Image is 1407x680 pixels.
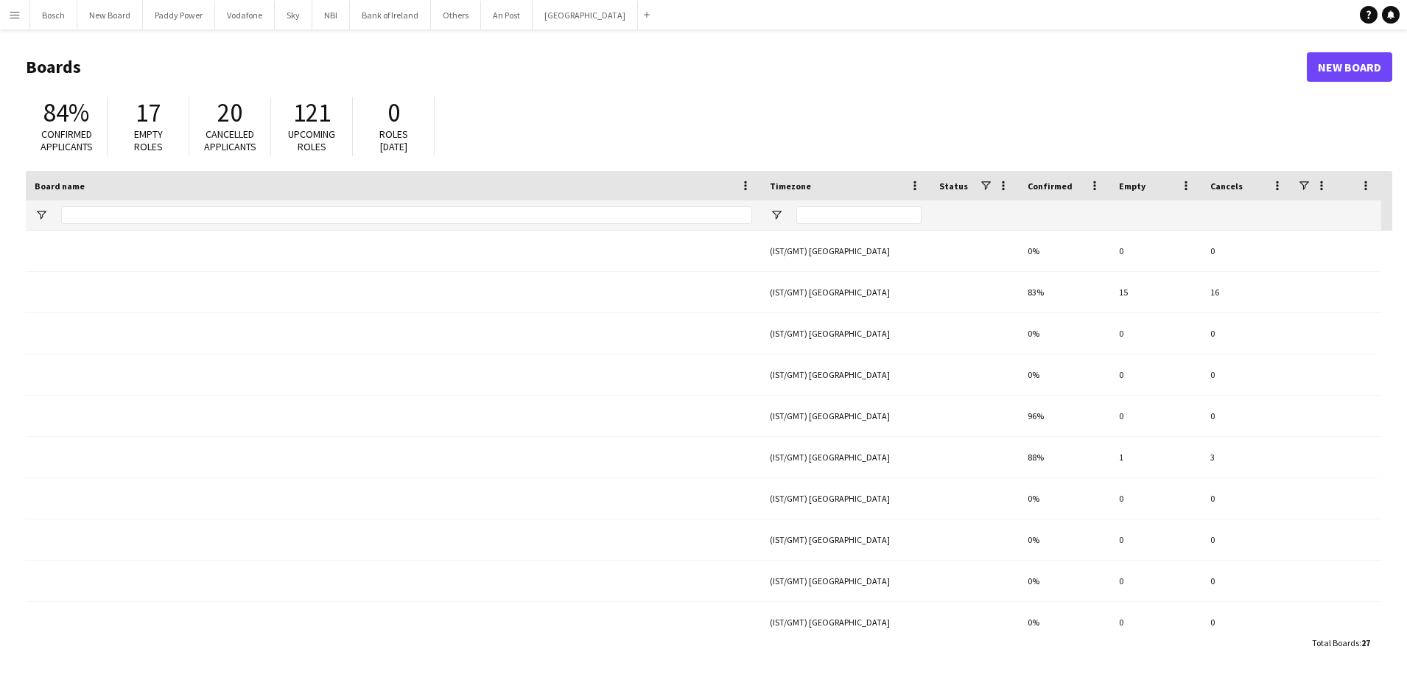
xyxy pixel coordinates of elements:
div: 0 [1201,478,1293,519]
h1: Boards [26,56,1307,78]
div: (IST/GMT) [GEOGRAPHIC_DATA] [761,231,930,271]
div: 0% [1019,561,1110,601]
div: 0 [1201,561,1293,601]
button: An Post [481,1,533,29]
button: New Board [77,1,143,29]
span: 20 [217,97,242,129]
span: Confirmed applicants [41,127,93,153]
div: 0 [1110,602,1201,642]
a: New Board [1307,52,1392,82]
div: 0% [1019,313,1110,354]
span: Timezone [770,180,811,192]
span: Roles [DATE] [379,127,408,153]
div: (IST/GMT) [GEOGRAPHIC_DATA] [761,272,930,312]
div: (IST/GMT) [GEOGRAPHIC_DATA] [761,313,930,354]
button: Vodafone [215,1,275,29]
div: 88% [1019,437,1110,477]
span: 27 [1361,637,1370,648]
div: 0 [1201,519,1293,560]
div: 0% [1019,519,1110,560]
div: 0 [1201,231,1293,271]
span: 0 [387,97,400,129]
div: 3 [1201,437,1293,477]
div: 0 [1110,354,1201,395]
button: Sky [275,1,312,29]
button: [GEOGRAPHIC_DATA] [533,1,638,29]
span: Upcoming roles [288,127,335,153]
div: (IST/GMT) [GEOGRAPHIC_DATA] [761,354,930,395]
span: Confirmed [1028,180,1073,192]
div: 16 [1201,272,1293,312]
button: Open Filter Menu [770,208,783,222]
div: 0 [1110,396,1201,436]
span: Cancelled applicants [204,127,256,153]
span: 17 [136,97,161,129]
div: : [1312,628,1370,657]
span: 84% [43,97,89,129]
input: Timezone Filter Input [796,206,922,224]
div: 0% [1019,231,1110,271]
div: 15 [1110,272,1201,312]
input: Board name Filter Input [61,206,752,224]
div: 0 [1201,313,1293,354]
div: 0 [1110,561,1201,601]
div: 0 [1110,231,1201,271]
button: Paddy Power [143,1,215,29]
div: 0% [1019,354,1110,395]
div: 0 [1201,354,1293,395]
button: Bosch [30,1,77,29]
span: Empty roles [134,127,163,153]
div: 0 [1110,519,1201,560]
div: (IST/GMT) [GEOGRAPHIC_DATA] [761,602,930,642]
span: Board name [35,180,85,192]
div: (IST/GMT) [GEOGRAPHIC_DATA] [761,519,930,560]
div: 0 [1110,478,1201,519]
div: 0 [1201,396,1293,436]
span: Empty [1119,180,1145,192]
span: Status [939,180,968,192]
button: Others [431,1,481,29]
div: (IST/GMT) [GEOGRAPHIC_DATA] [761,437,930,477]
div: 1 [1110,437,1201,477]
div: (IST/GMT) [GEOGRAPHIC_DATA] [761,561,930,601]
div: (IST/GMT) [GEOGRAPHIC_DATA] [761,396,930,436]
div: 0% [1019,478,1110,519]
span: Total Boards [1312,637,1359,648]
button: Open Filter Menu [35,208,48,222]
button: Bank of Ireland [350,1,431,29]
div: 0% [1019,602,1110,642]
div: 0 [1201,602,1293,642]
div: 83% [1019,272,1110,312]
span: Cancels [1210,180,1243,192]
div: 96% [1019,396,1110,436]
div: (IST/GMT) [GEOGRAPHIC_DATA] [761,478,930,519]
div: 0 [1110,313,1201,354]
button: NBI [312,1,350,29]
span: 121 [293,97,331,129]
